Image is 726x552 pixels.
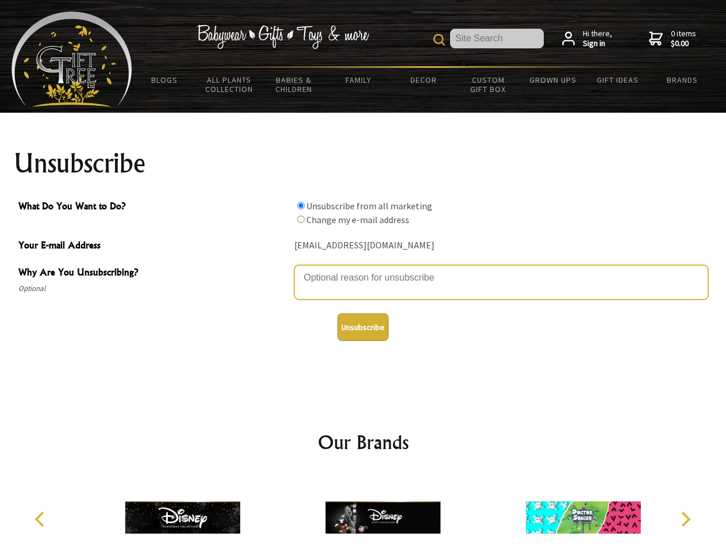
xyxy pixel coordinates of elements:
[294,237,708,255] div: [EMAIL_ADDRESS][DOMAIN_NAME]
[306,200,432,212] label: Unsubscribe from all marketing
[326,68,391,92] a: Family
[14,149,713,177] h1: Unsubscribe
[456,68,521,101] a: Custom Gift Box
[297,202,305,209] input: What Do You Want to Do?
[649,29,696,49] a: 0 items$0.00
[18,199,289,216] span: What Do You Want to Do?
[671,28,696,49] span: 0 items
[197,68,262,101] a: All Plants Collection
[18,265,289,282] span: Why Are You Unsubscribing?
[391,68,456,92] a: Decor
[297,216,305,223] input: What Do You Want to Do?
[11,11,132,107] img: Babyware - Gifts - Toys and more...
[294,265,708,300] textarea: Why Are You Unsubscribing?
[583,39,612,49] strong: Sign in
[337,313,389,341] button: Unsubscribe
[433,34,445,45] img: product search
[132,68,197,92] a: BLOGS
[306,214,409,225] label: Change my e-mail address
[23,428,704,456] h2: Our Brands
[197,25,369,49] img: Babywear - Gifts - Toys & more
[671,39,696,49] strong: $0.00
[520,68,585,92] a: Grown Ups
[562,29,612,49] a: Hi there,Sign in
[18,238,289,255] span: Your E-mail Address
[673,507,698,532] button: Next
[262,68,326,101] a: Babies & Children
[650,68,715,92] a: Brands
[450,29,544,48] input: Site Search
[29,507,54,532] button: Previous
[583,29,612,49] span: Hi there,
[18,282,289,296] span: Optional
[585,68,650,92] a: Gift Ideas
